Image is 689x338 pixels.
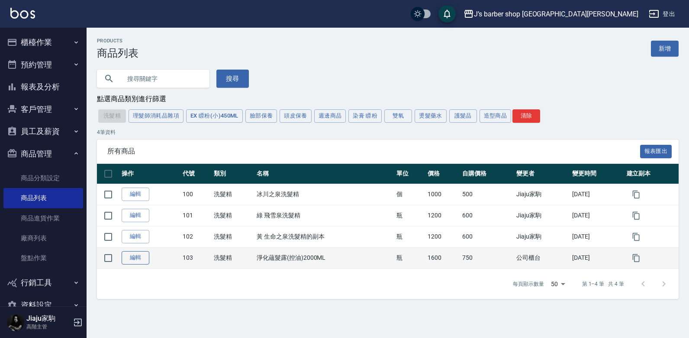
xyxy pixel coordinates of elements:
p: 4 筆資料 [97,128,679,136]
th: 名稱 [254,164,394,184]
button: 染膏 瞟粉 [348,109,382,123]
button: 商品管理 [3,143,83,165]
th: 操作 [119,164,180,184]
button: 造型商品 [480,109,512,123]
button: 週邊商品 [314,109,346,123]
button: 燙髮藥水 [415,109,447,123]
th: 變更者 [514,164,570,184]
button: 護髮品 [449,109,477,123]
td: 洗髮精 [212,205,254,226]
td: 瓶 [394,226,425,247]
button: 預約管理 [3,54,83,76]
td: 洗髮精 [212,247,254,268]
h5: Jiaju家駒 [26,314,71,323]
td: 綠 飛雪泉洗髮精 [254,205,394,226]
h2: Products [97,38,138,44]
a: 盤點作業 [3,248,83,268]
img: Person [7,314,24,331]
td: [DATE] [570,226,624,247]
td: 100 [180,184,212,205]
button: 搜尋 [216,70,249,88]
a: 新增 [651,41,679,57]
a: 編輯 [122,230,149,243]
button: save [438,5,456,22]
td: 個 [394,184,425,205]
div: J’s barber shop [GEOGRAPHIC_DATA][PERSON_NAME] [474,9,638,19]
td: [DATE] [570,205,624,226]
button: J’s barber shop [GEOGRAPHIC_DATA][PERSON_NAME] [460,5,642,23]
th: 單位 [394,164,425,184]
td: 1200 [425,226,460,247]
button: 理髮師消耗品雜項 [129,109,184,123]
button: 清除 [512,109,540,123]
td: Jiaju家駒 [514,184,570,205]
td: 1600 [425,247,460,268]
td: 500 [460,184,514,205]
td: 101 [180,205,212,226]
button: 櫃檯作業 [3,31,83,54]
th: 自購價格 [460,164,514,184]
td: 瓶 [394,205,425,226]
td: 冰川之泉洗髮精 [254,184,394,205]
td: 750 [460,247,514,268]
td: 600 [460,205,514,226]
button: 雙氧 [384,109,412,123]
td: 洗髮精 [212,184,254,205]
input: 搜尋關鍵字 [121,67,203,90]
td: [DATE] [570,184,624,205]
td: 公司櫃台 [514,247,570,268]
div: 點選商品類別進行篩選 [97,95,679,104]
td: [DATE] [570,247,624,268]
button: 行銷工具 [3,271,83,294]
td: 102 [180,226,212,247]
th: 類別 [212,164,254,184]
td: 黃 生命之泉洗髮精的副本 [254,226,394,247]
span: 所有商品 [107,147,640,156]
th: 價格 [425,164,460,184]
img: Logo [10,8,35,19]
a: 編輯 [122,209,149,222]
button: EX 瞟粉(小)450ML [186,109,243,123]
td: 洗髮精 [212,226,254,247]
button: 頭皮保養 [280,109,312,123]
a: 編輯 [122,251,149,265]
th: 代號 [180,164,212,184]
p: 每頁顯示數量 [513,280,544,288]
td: Jiaju家駒 [514,205,570,226]
th: 變更時間 [570,164,624,184]
td: 600 [460,226,514,247]
td: Jiaju家駒 [514,226,570,247]
td: 淨化蘊髮露(控油)2000ML [254,247,394,268]
a: 商品列表 [3,188,83,208]
td: 瓶 [394,247,425,268]
p: 高階主管 [26,323,71,331]
p: 第 1–4 筆 共 4 筆 [582,280,624,288]
button: 臉部保養 [245,109,277,123]
td: 1000 [425,184,460,205]
a: 報表匯出 [640,147,672,155]
button: 登出 [645,6,679,22]
td: 1200 [425,205,460,226]
button: 員工及薪資 [3,120,83,143]
button: 客戶管理 [3,98,83,121]
h3: 商品列表 [97,47,138,59]
a: 編輯 [122,188,149,201]
button: 報表及分析 [3,76,83,98]
a: 商品分類設定 [3,168,83,188]
a: 商品進貨作業 [3,208,83,228]
td: 103 [180,247,212,268]
a: 廠商列表 [3,228,83,248]
button: 報表匯出 [640,145,672,158]
button: 資料設定 [3,294,83,316]
div: 50 [547,272,568,296]
th: 建立副本 [625,164,679,184]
